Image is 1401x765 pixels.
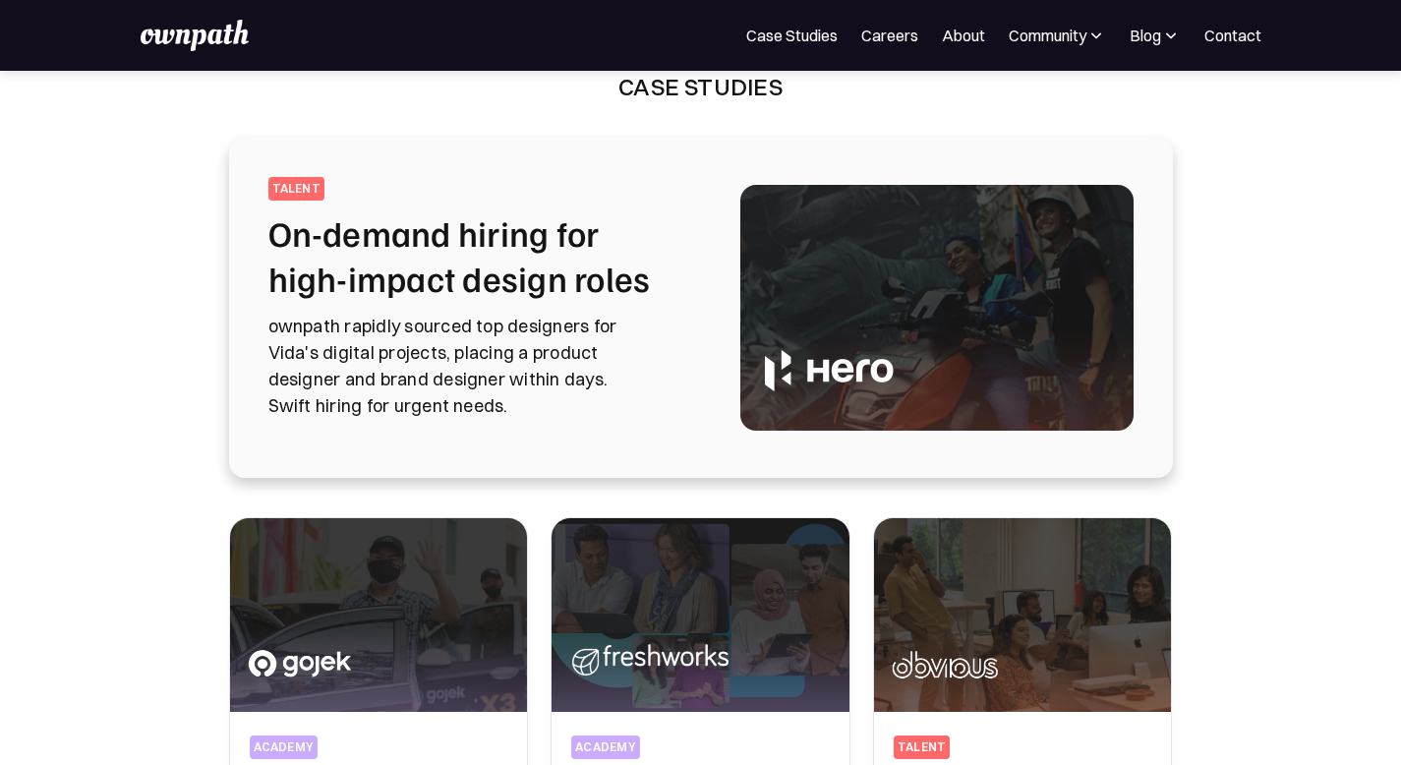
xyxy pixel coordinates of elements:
[254,739,315,755] div: academy
[230,518,528,712] img: Coaching Senior Designers to Design Managers
[575,739,636,755] div: Academy
[942,24,985,47] a: About
[1204,24,1261,47] a: Contact
[746,24,838,47] a: Case Studies
[268,210,693,301] h2: On-demand hiring for high-impact design roles
[268,177,1134,439] a: talentOn-demand hiring for high-impact design rolesownpath rapidly sourced top designers for Vida...
[861,24,918,47] a: Careers
[898,739,946,755] div: talent
[268,313,693,419] p: ownpath rapidly sourced top designers for Vida's digital projects, placing a product designer and...
[874,518,1172,712] img: In conversation with Obvious about their hiring experience with ownpath
[1130,24,1161,47] div: Blog
[1130,24,1181,47] div: Blog
[618,71,783,102] div: Case Studies
[1009,24,1106,47] div: Community
[272,181,321,197] div: talent
[1009,24,1086,47] div: Community
[552,518,849,712] img: Upskilling designers for high-impact product success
